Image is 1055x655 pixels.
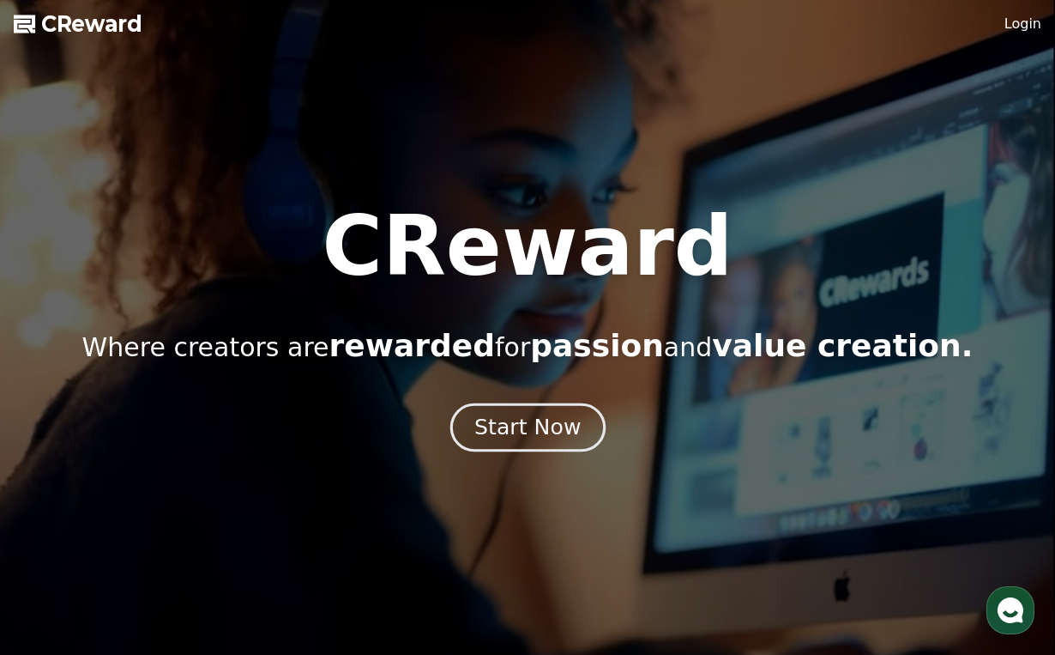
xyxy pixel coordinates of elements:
a: Start Now [454,422,602,438]
a: Messages [113,512,221,555]
span: Settings [254,538,296,552]
span: value creation. [712,328,973,363]
span: CReward [41,10,142,38]
h1: CReward [322,205,732,288]
p: Where creators are for and [82,329,974,363]
a: Login [1004,14,1041,34]
a: CReward [14,10,142,38]
a: Settings [221,512,329,555]
button: Start Now [449,403,605,452]
span: Messages [142,539,193,553]
span: Home [44,538,74,552]
span: rewarded [329,328,495,363]
a: Home [5,512,113,555]
div: Start Now [474,413,581,442]
span: passion [530,328,664,363]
